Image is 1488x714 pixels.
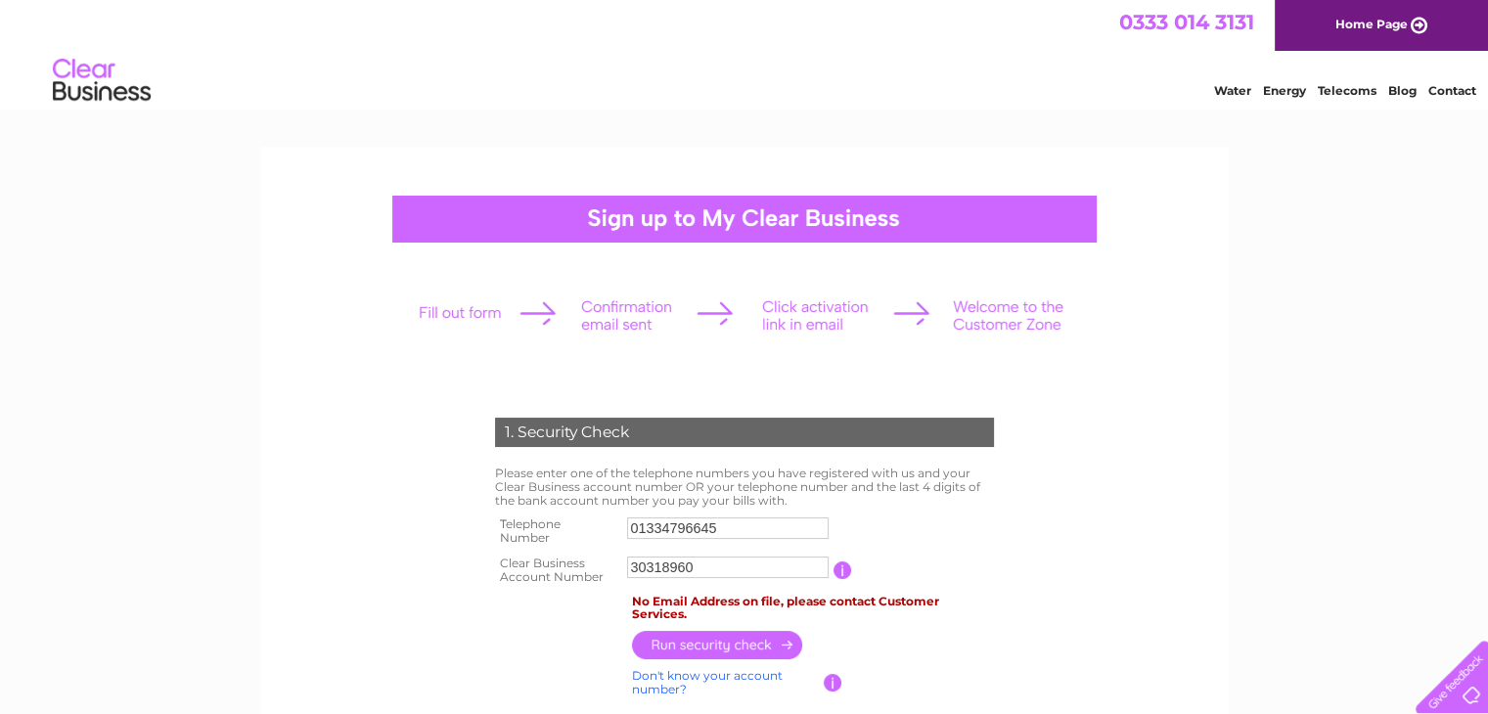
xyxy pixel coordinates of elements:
a: Contact [1428,83,1476,98]
th: Clear Business Account Number [490,551,623,590]
th: Telephone Number [490,512,623,551]
input: Information [824,674,842,692]
a: 0333 014 3131 [1119,10,1254,34]
a: Telecoms [1318,83,1376,98]
div: Clear Business is a trading name of Verastar Limited (registered in [GEOGRAPHIC_DATA] No. 3667643... [283,11,1207,95]
a: Energy [1263,83,1306,98]
div: 1. Security Check [495,418,994,447]
a: Don't know your account number? [632,668,783,696]
img: logo.png [52,51,152,111]
input: Information [834,561,852,579]
a: Water [1214,83,1251,98]
td: Please enter one of the telephone numbers you have registered with us and your Clear Business acc... [490,462,999,512]
a: Blog [1388,83,1417,98]
td: No Email Address on file, please contact Customer Services. [627,590,999,627]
